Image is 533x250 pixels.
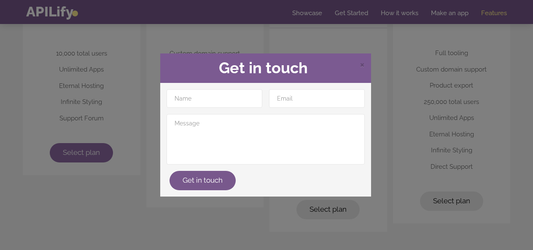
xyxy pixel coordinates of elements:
[170,171,236,190] button: Get in touch
[167,89,262,108] input: Name
[167,60,365,77] h2: Get in touch
[360,59,365,69] span: Close
[269,89,365,108] input: Email
[360,58,365,70] span: ×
